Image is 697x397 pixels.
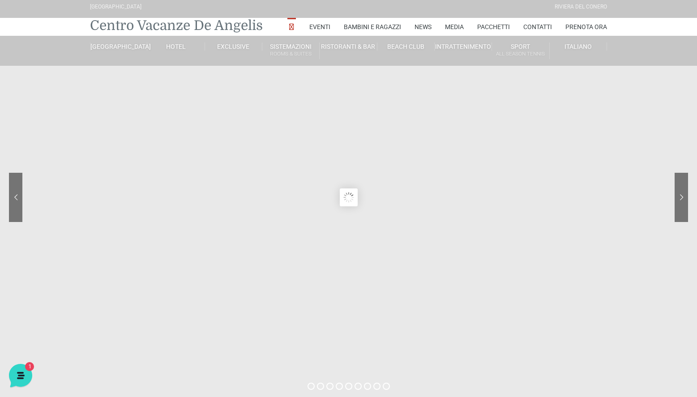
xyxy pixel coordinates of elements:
a: Beach Club [377,43,435,51]
a: Contatti [523,18,552,36]
span: Italiano [564,43,592,50]
a: Ristoranti & Bar [320,43,377,51]
h2: Ciao da De Angelis Resort 👋 [7,7,150,36]
a: Bambini e Ragazzi [344,18,401,36]
a: [PERSON_NAME]Ciao! Benvenuto al [GEOGRAPHIC_DATA]! Come posso aiutarti!26 s fa1 [11,82,168,109]
a: Apri Centro Assistenza [95,149,165,156]
a: Centro Vacanze De Angelis [90,17,263,34]
small: All Season Tennis [492,50,549,58]
small: Rooms & Suites [262,50,319,58]
p: 26 s fa [148,86,165,94]
span: Trova una risposta [14,149,70,156]
p: Aiuto [138,300,151,308]
a: Media [445,18,464,36]
img: light [14,87,32,105]
p: Messaggi [77,300,102,308]
span: 1 [90,286,96,293]
div: Riviera Del Conero [555,3,607,11]
a: Hotel [147,43,205,51]
span: [PERSON_NAME] [38,86,143,95]
span: 1 [156,97,165,106]
a: [GEOGRAPHIC_DATA] [90,43,147,51]
a: SistemazioniRooms & Suites [262,43,320,59]
span: Inizia una conversazione [58,118,132,125]
a: [DEMOGRAPHIC_DATA] tutto [80,72,165,79]
a: Intrattenimento [435,43,492,51]
a: Exclusive [205,43,262,51]
p: Ciao! Benvenuto al [GEOGRAPHIC_DATA]! Come posso aiutarti! [38,97,143,106]
a: Pacchetti [477,18,510,36]
a: Italiano [550,43,607,51]
input: Cerca un articolo... [20,168,146,177]
div: [GEOGRAPHIC_DATA] [90,3,141,11]
p: Home [27,300,42,308]
a: News [415,18,432,36]
span: Le tue conversazioni [14,72,76,79]
p: La nostra missione è rendere la tua esperienza straordinaria! [7,39,150,57]
iframe: Customerly Messenger Launcher [7,362,34,389]
a: Eventi [309,18,330,36]
button: Inizia una conversazione [14,113,165,131]
button: Home [7,287,62,308]
a: SportAll Season Tennis [492,43,549,59]
button: 1Messaggi [62,287,117,308]
button: Aiuto [117,287,172,308]
a: Prenota Ora [565,18,607,36]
